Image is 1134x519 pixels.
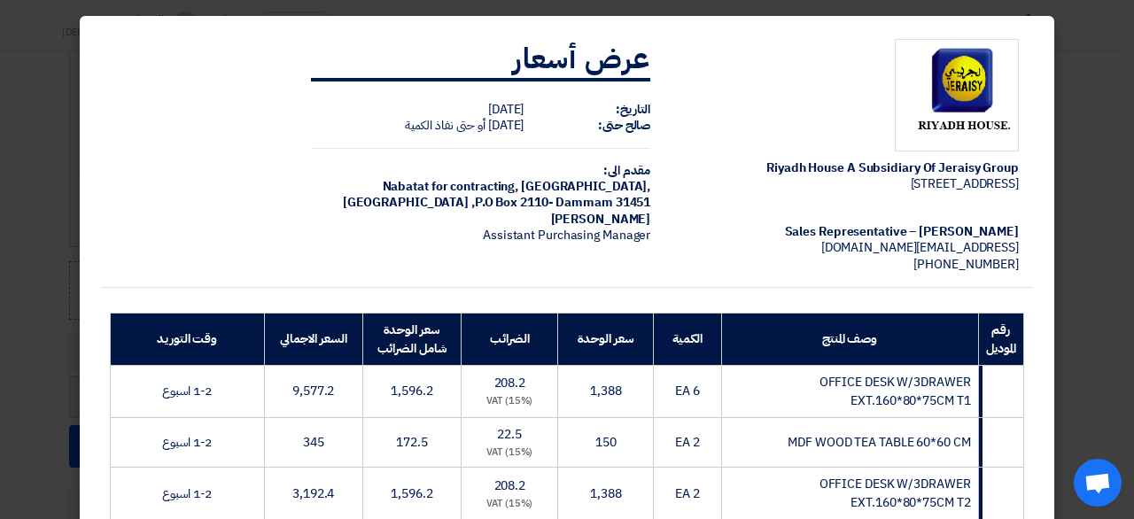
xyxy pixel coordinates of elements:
span: [DATE] [488,116,524,135]
span: 1-2 اسبوع [162,484,212,503]
th: وصف المنتج [721,313,978,365]
span: 345 [303,433,324,452]
span: أو حتى نفاذ الكمية [405,116,485,135]
th: وقت التوريد [111,313,265,365]
div: [PERSON_NAME] – Sales Representative [679,224,1019,240]
th: رقم الموديل [978,313,1023,365]
div: (15%) VAT [469,497,550,512]
span: [DATE] [488,100,524,119]
th: الضرائب [462,313,558,365]
span: 9,577.2 [292,382,334,400]
strong: التاريخ: [616,100,650,119]
strong: عرض أسعار [513,37,650,80]
a: Open chat [1074,459,1122,507]
span: Nabatat for contracting, [383,177,519,196]
span: 6 EA [675,382,700,400]
span: [PERSON_NAME] [551,210,651,229]
div: (15%) VAT [469,445,550,461]
th: سعر الوحدة شامل الضرائب [362,313,461,365]
span: 1-2 اسبوع [162,382,212,400]
strong: مقدم الى: [603,161,650,180]
th: الكمية [654,313,721,365]
strong: صالح حتى: [598,116,650,135]
img: Company Logo [895,39,1019,151]
span: [EMAIL_ADDRESS][DOMAIN_NAME] [821,238,1019,257]
span: 1-2 اسبوع [162,433,212,452]
th: سعر الوحدة [558,313,654,365]
span: [STREET_ADDRESS] [911,174,1019,193]
span: 208.2 [494,374,526,392]
span: [GEOGRAPHIC_DATA], [GEOGRAPHIC_DATA] ,P.O Box 2110- Dammam 31451 [343,177,651,212]
span: 3,192.4 [292,484,334,503]
span: 150 [595,433,617,452]
span: 1,388 [590,382,622,400]
span: Assistant Purchasing Manager [483,226,650,244]
span: 1,596.2 [391,484,432,503]
div: Riyadh House A Subsidiary Of Jeraisy Group [679,160,1019,176]
span: 2 EA [675,484,700,503]
span: OFFICE DESK W/3DRAWER EXT.160*80*75CM T2 [819,475,971,512]
span: 22.5 [497,425,522,444]
div: (15%) VAT [469,394,550,409]
span: OFFICE DESK W/3DRAWER EXT.160*80*75CM T1 [819,373,971,410]
span: [PHONE_NUMBER] [913,255,1019,274]
span: 172.5 [396,433,428,452]
th: السعر الاجمالي [264,313,362,365]
span: 2 EA [675,433,700,452]
span: 1,596.2 [391,382,432,400]
span: 1,388 [590,484,622,503]
span: MDF WOOD TEA TABLE 60*60 CM [788,433,970,452]
span: 208.2 [494,476,526,495]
